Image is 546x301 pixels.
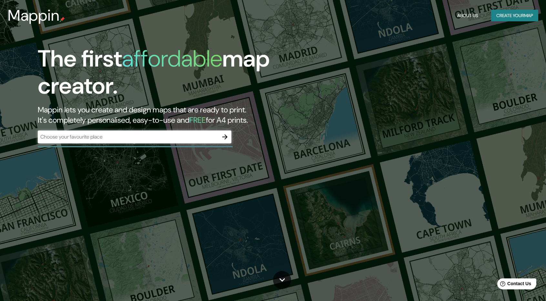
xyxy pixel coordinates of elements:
h1: The first map creator. [38,45,311,105]
iframe: Help widget launcher [489,276,539,294]
h5: FREE [189,115,206,125]
input: Choose your favourite place [38,133,218,140]
h2: Mappin lets you create and design maps that are ready to print. It's completely personalised, eas... [38,105,311,125]
img: mappin-pin [60,17,65,22]
h1: affordable [122,44,222,74]
button: About Us [455,10,481,22]
h3: Mappin [8,6,60,25]
button: Create yourmap [491,10,538,22]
